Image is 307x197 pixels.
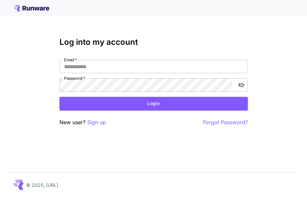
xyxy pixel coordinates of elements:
p: © 2025, [URL] [26,182,58,188]
h3: Log into my account [59,38,248,47]
label: Password [64,75,85,81]
button: Login [59,97,248,110]
button: Sign up [87,118,106,127]
label: Email [64,57,77,63]
button: toggle password visibility [235,79,247,91]
p: New user? [59,118,106,127]
button: Forgot Password? [203,118,248,127]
